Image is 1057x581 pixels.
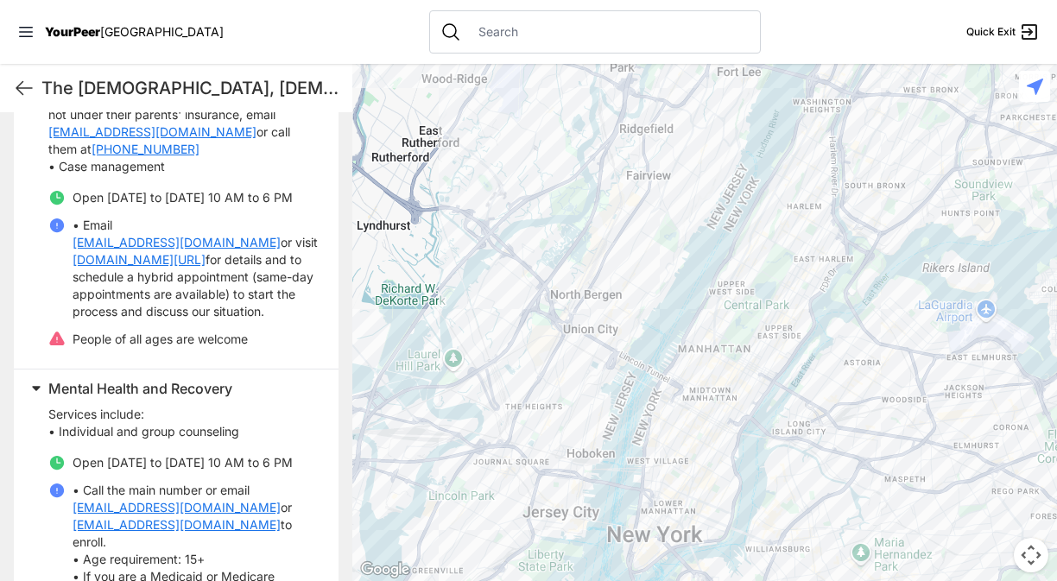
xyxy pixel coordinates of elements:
[73,455,293,470] span: Open [DATE] to [DATE] 10 AM to 6 PM
[48,406,318,440] p: Services include: • Individual and group counseling
[45,24,100,39] span: YourPeer
[45,27,224,37] a: YourPeer[GEOGRAPHIC_DATA]
[73,332,248,346] span: People of all ages are welcome
[357,559,414,581] a: Open this area in Google Maps (opens a new window)
[1014,538,1048,572] button: Map camera controls
[48,123,256,141] a: [EMAIL_ADDRESS][DOMAIN_NAME]
[966,25,1016,39] span: Quick Exit
[73,516,281,534] a: [EMAIL_ADDRESS][DOMAIN_NAME]
[966,22,1040,42] a: Quick Exit
[73,499,281,516] a: [EMAIL_ADDRESS][DOMAIN_NAME]
[73,234,281,251] a: [EMAIL_ADDRESS][DOMAIN_NAME]
[48,380,232,397] span: Mental Health and Recovery
[73,217,318,320] p: • Email or visit for details and to schedule a hybrid appointment (same-day appointments are avai...
[73,251,206,268] a: [DOMAIN_NAME][URL]
[48,54,318,175] p: Services include: • State-sponsored health insurance enrollment for NYS adults and individuals 18...
[100,24,224,39] span: [GEOGRAPHIC_DATA]
[468,23,750,41] input: Search
[92,141,199,158] a: [PHONE_NUMBER]
[73,190,293,205] span: Open [DATE] to [DATE] 10 AM to 6 PM
[41,76,339,100] h1: The [DEMOGRAPHIC_DATA], [DEMOGRAPHIC_DATA], [DEMOGRAPHIC_DATA], and [DEMOGRAPHIC_DATA] (LGBTQIA2S...
[357,559,414,581] img: Google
